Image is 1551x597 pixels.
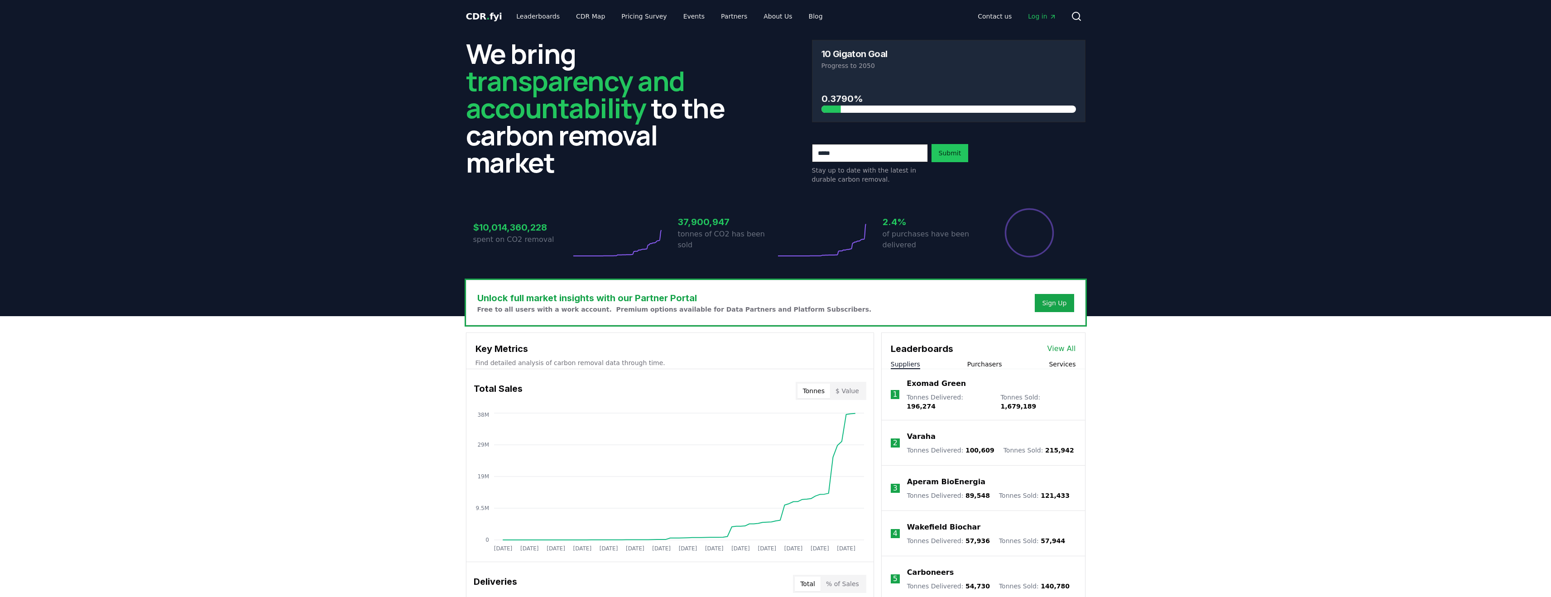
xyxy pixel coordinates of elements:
[821,49,888,58] h3: 10 Gigaton Goal
[893,573,898,584] p: 5
[932,144,969,162] button: Submit
[474,575,517,593] h3: Deliveries
[893,528,898,539] p: 4
[714,8,754,24] a: Partners
[821,61,1076,70] p: Progress to 2050
[486,11,490,22] span: .
[830,384,864,398] button: $ Value
[999,536,1065,545] p: Tonnes Sold :
[1049,360,1076,369] button: Services
[907,446,994,455] p: Tonnes Delivered :
[970,8,1063,24] nav: Main
[1000,393,1076,411] p: Tonnes Sold :
[477,412,489,418] tspan: 38M
[477,442,489,448] tspan: 29M
[891,360,920,369] button: Suppliers
[970,8,1019,24] a: Contact us
[1042,298,1066,308] a: Sign Up
[1000,403,1036,410] span: 1,679,189
[907,567,954,578] a: Carboneers
[893,438,898,448] p: 2
[907,522,980,533] a: Wakefield Biochar
[893,389,897,400] p: 1
[883,215,980,229] h3: 2.4%
[965,537,990,544] span: 57,936
[1028,12,1056,21] span: Log in
[466,11,502,22] span: CDR fyi
[821,577,864,591] button: % of Sales
[509,8,567,24] a: Leaderboards
[967,360,1002,369] button: Purchasers
[678,229,776,250] p: tonnes of CO2 has been sold
[907,477,985,487] a: Aperam BioEnergia
[678,545,697,552] tspan: [DATE]
[485,537,489,543] tspan: 0
[907,431,936,442] a: Varaha
[477,473,489,480] tspan: 19M
[1047,343,1076,354] a: View All
[907,403,936,410] span: 196,274
[797,384,830,398] button: Tonnes
[1041,583,1070,590] span: 140,780
[614,8,674,24] a: Pricing Survey
[907,393,991,411] p: Tonnes Delivered :
[1041,492,1070,499] span: 121,433
[509,8,830,24] nav: Main
[466,62,685,126] span: transparency and accountability
[466,40,739,176] h2: We bring to the carbon removal market
[756,8,799,24] a: About Us
[811,545,829,552] tspan: [DATE]
[520,545,538,552] tspan: [DATE]
[965,447,994,454] span: 100,609
[1004,446,1074,455] p: Tonnes Sold :
[907,378,966,389] a: Exomad Green
[731,545,750,552] tspan: [DATE]
[907,536,990,545] p: Tonnes Delivered :
[795,577,821,591] button: Total
[907,582,990,591] p: Tonnes Delivered :
[473,234,571,245] p: spent on CO2 removal
[883,229,980,250] p: of purchases have been delivered
[475,342,864,356] h3: Key Metrics
[466,10,502,23] a: CDR.fyi
[1035,294,1074,312] button: Sign Up
[758,545,776,552] tspan: [DATE]
[475,505,489,511] tspan: 9.5M
[812,166,928,184] p: Stay up to date with the latest in durable carbon removal.
[907,491,990,500] p: Tonnes Delivered :
[999,582,1070,591] p: Tonnes Sold :
[599,545,618,552] tspan: [DATE]
[573,545,591,552] tspan: [DATE]
[569,8,612,24] a: CDR Map
[893,483,898,494] p: 3
[477,291,872,305] h3: Unlock full market insights with our Partner Portal
[1045,447,1074,454] span: 215,942
[965,583,990,590] span: 54,730
[891,342,953,356] h3: Leaderboards
[652,545,671,552] tspan: [DATE]
[837,545,855,552] tspan: [DATE]
[784,545,802,552] tspan: [DATE]
[965,492,990,499] span: 89,548
[705,545,723,552] tspan: [DATE]
[477,305,872,314] p: Free to all users with a work account. Premium options available for Data Partners and Platform S...
[1021,8,1063,24] a: Log in
[1004,207,1055,258] div: Percentage of sales delivered
[474,382,523,400] h3: Total Sales
[676,8,712,24] a: Events
[1041,537,1065,544] span: 57,944
[678,215,776,229] h3: 37,900,947
[547,545,565,552] tspan: [DATE]
[494,545,512,552] tspan: [DATE]
[802,8,830,24] a: Blog
[475,358,864,367] p: Find detailed analysis of carbon removal data through time.
[999,491,1070,500] p: Tonnes Sold :
[821,92,1076,106] h3: 0.3790%
[473,221,571,234] h3: $10,014,360,228
[626,545,644,552] tspan: [DATE]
